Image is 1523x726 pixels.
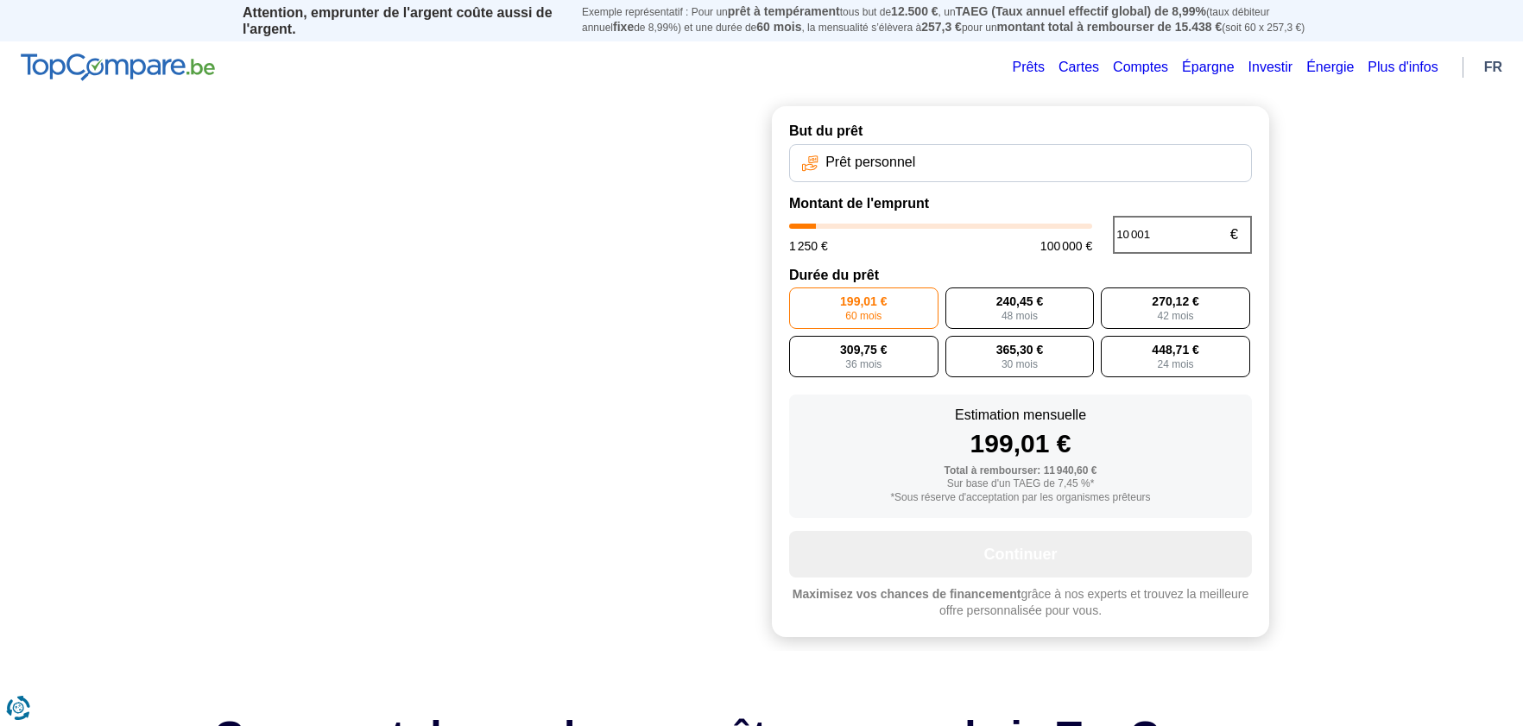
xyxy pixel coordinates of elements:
a: Plus d'infos [1348,41,1454,92]
div: Total à rembourser: 11 940,60 € [803,468,1238,480]
div: *Sous réserve d'acceptation par les organismes prêteurs [803,495,1238,507]
span: Prêt personnel [825,154,913,173]
span: TAEG (Taux annuel effectif global) de 8,99% [954,4,1194,18]
span: 309,75 € [840,346,887,358]
span: 42 mois [1157,313,1195,324]
p: Exemple représentatif : Pour un tous but de , un (taux débiteur annuel de 8,99%) et une durée de ... [582,4,1321,35]
span: 12.500 € [890,4,938,18]
span: 270,12 € [1153,298,1199,310]
span: 100 000 € [1040,242,1092,254]
span: montant total à rembourser de 15.438 € [990,20,1208,34]
a: Comptes [1016,41,1105,92]
span: 240,45 € [996,298,1043,310]
span: 257,3 € [914,20,954,34]
span: 60 mois [753,20,796,34]
span: 365,30 € [996,346,1043,358]
label: But du prêt [789,123,1252,140]
a: Prêts [877,41,943,92]
p: grâce à nos experts et trouvez la meilleure offre personnalisée pour vous. [789,589,1252,622]
span: 36 mois [844,362,882,372]
div: Estimation mensuelle [803,411,1238,425]
label: Montant de l'emprunt [789,197,1252,213]
div: Sur base d'un TAEG de 7,45 %* [803,481,1238,493]
span: prêt à tempérament [728,4,837,18]
span: 199,01 € [840,298,887,310]
span: Maximisez vos chances de financement [800,590,1019,603]
a: Investir [1190,41,1268,92]
a: fr [1476,41,1513,92]
span: 30 mois [1001,362,1039,372]
p: Attention, emprunter de l'argent coûte aussi de l'argent. [202,4,561,37]
img: TopCompare [21,54,215,81]
span: 24 mois [1157,362,1195,372]
a: Cartes [943,41,1016,92]
span: € [1230,230,1238,244]
span: 448,71 € [1153,346,1199,358]
div: 199,01 € [803,433,1238,459]
button: Prêt personnel [789,145,1252,183]
a: Énergie [1268,41,1348,92]
a: Épargne [1105,41,1190,92]
span: fixe [614,20,635,34]
span: 1 250 € [789,242,828,254]
label: Durée du prêt [789,269,1252,286]
span: 48 mois [1001,313,1039,324]
h1: Simulez votre prêt rapidement [254,369,751,502]
span: 60 mois [844,313,882,324]
button: Continuer [789,533,1252,580]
